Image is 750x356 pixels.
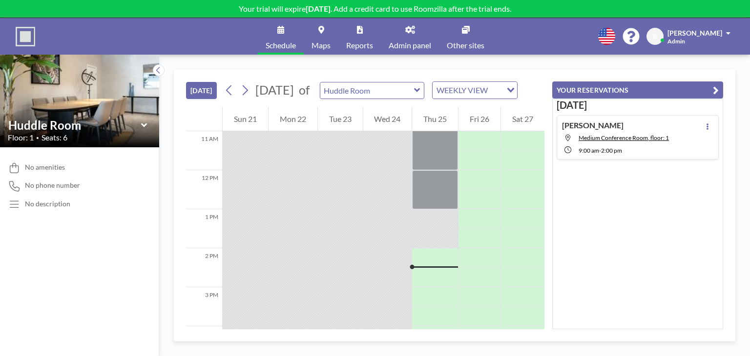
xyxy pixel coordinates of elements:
span: B [653,32,657,41]
span: Admin panel [389,41,431,49]
div: Thu 25 [412,107,458,131]
span: [DATE] [255,82,294,97]
b: [DATE] [306,4,331,13]
div: Fri 26 [458,107,500,131]
span: Reports [346,41,373,49]
button: [DATE] [186,82,217,99]
span: No amenities [25,163,65,172]
img: organization-logo [16,27,35,46]
a: Admin panel [381,18,439,55]
button: YOUR RESERVATIONS [552,81,723,99]
a: Schedule [258,18,304,55]
span: [PERSON_NAME] [667,29,722,37]
span: Schedule [266,41,296,49]
div: Search for option [433,82,517,99]
div: Tue 23 [318,107,363,131]
h4: [PERSON_NAME] [562,120,624,130]
span: of [299,82,310,98]
span: Medium Conference Room, floor: 1 [579,134,669,141]
span: No phone number [25,181,80,190]
span: Seats: 6 [42,133,67,142]
span: Admin [667,38,685,45]
div: Sat 27 [501,107,544,131]
div: No description [25,199,70,208]
span: 2:00 PM [601,147,622,154]
div: 1 PM [186,209,222,248]
span: • [36,135,39,141]
span: Floor: 1 [8,133,34,142]
div: 2 PM [186,248,222,287]
div: 3 PM [186,287,222,326]
div: 11 AM [186,131,222,170]
a: Maps [304,18,338,55]
div: Sun 21 [223,107,268,131]
a: Reports [338,18,381,55]
span: 9:00 AM [579,147,599,154]
input: Search for option [491,84,501,97]
div: Mon 22 [269,107,317,131]
div: Wed 24 [363,107,412,131]
span: Maps [312,41,331,49]
span: Other sites [447,41,484,49]
span: - [599,147,601,154]
h3: [DATE] [557,99,719,111]
a: Other sites [439,18,492,55]
div: 12 PM [186,170,222,209]
input: Huddle Room [8,118,141,132]
span: WEEKLY VIEW [435,84,490,97]
input: Huddle Room [320,82,414,99]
